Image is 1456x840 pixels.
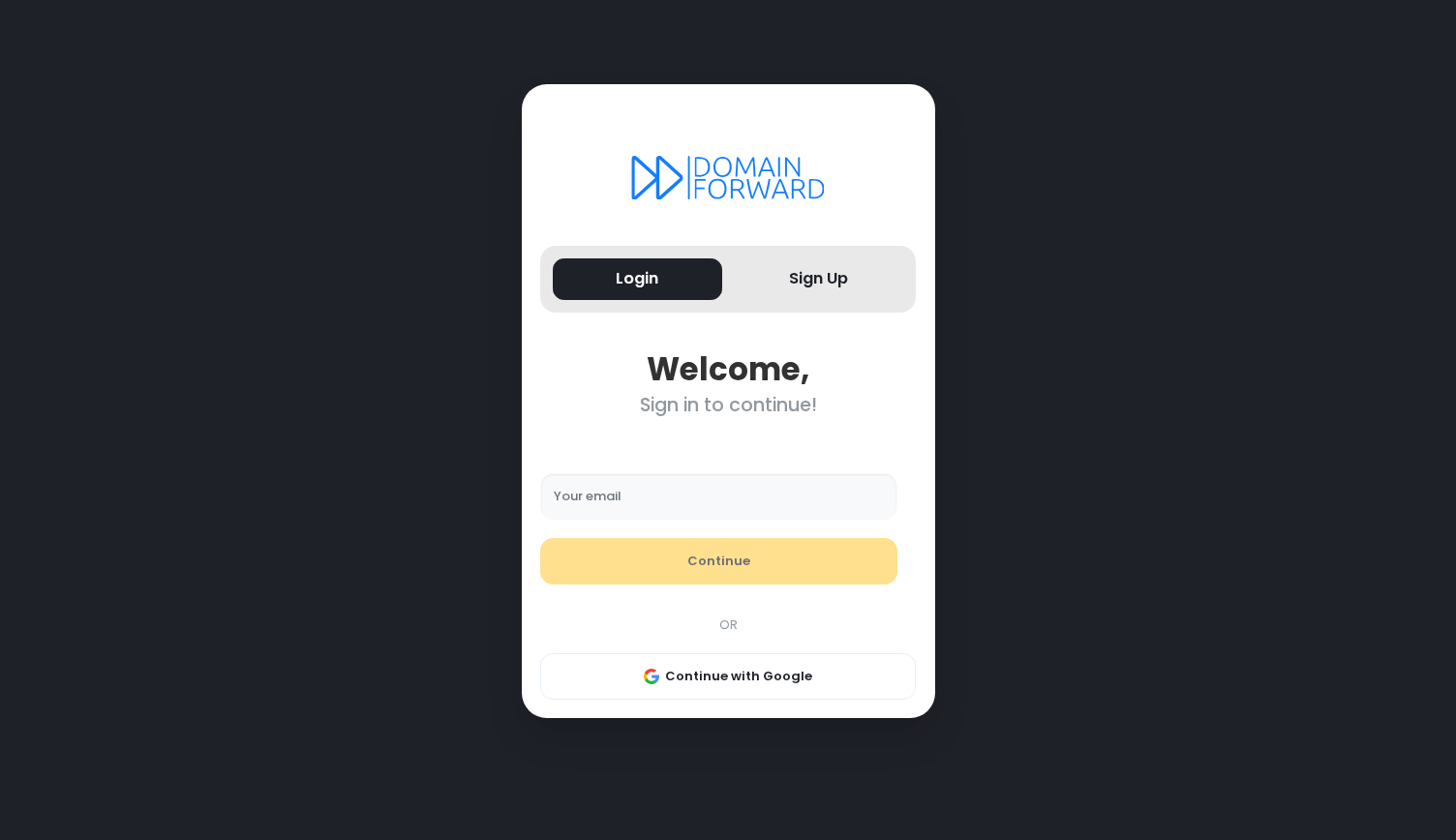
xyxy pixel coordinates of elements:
div: Welcome, [540,350,916,388]
div: Sign in to continue! [540,394,916,416]
div: OR [531,615,925,635]
button: Continue with Google [540,653,916,700]
button: Login [553,258,722,300]
button: Sign Up [735,258,904,300]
